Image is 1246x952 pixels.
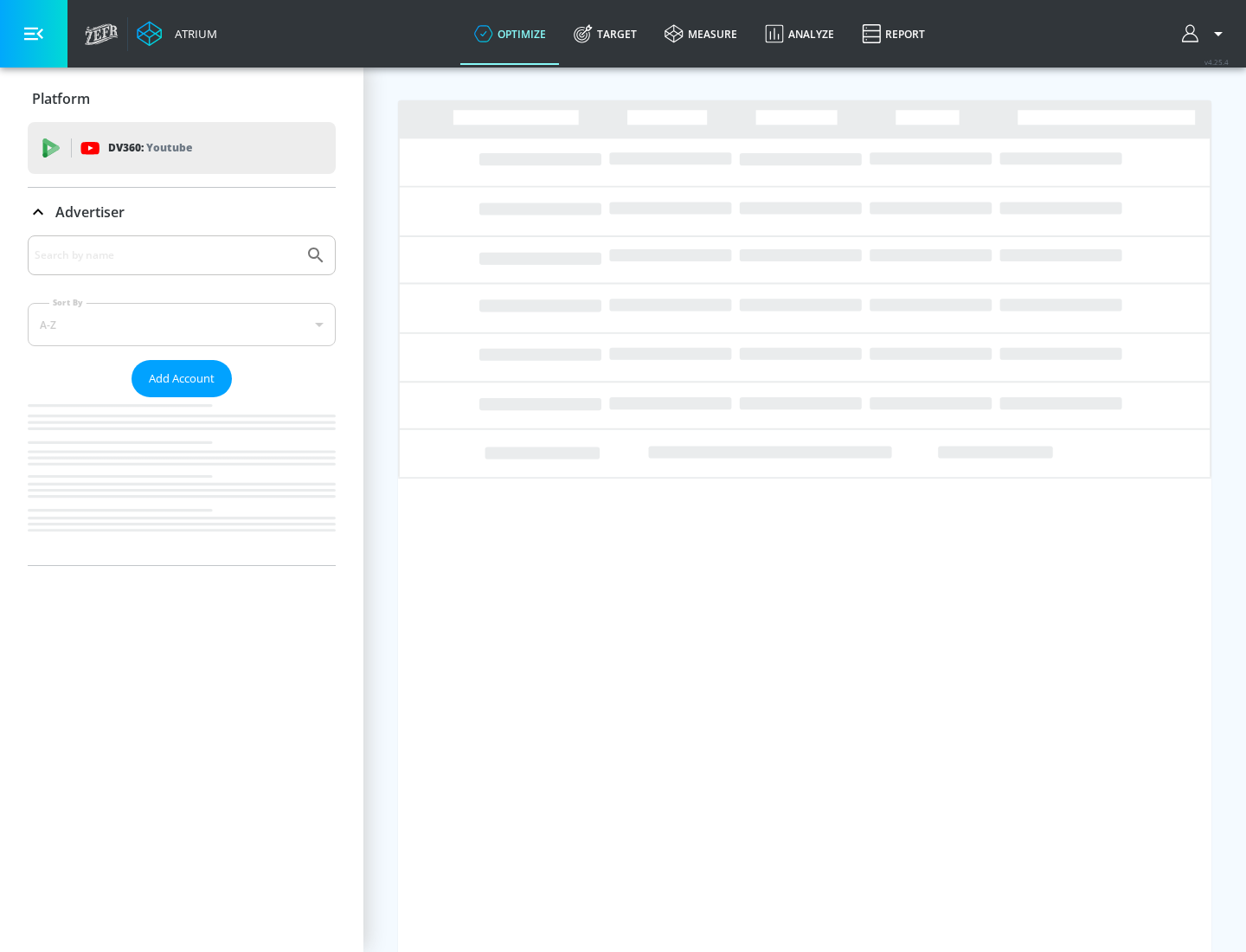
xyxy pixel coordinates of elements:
div: Advertiser [28,235,336,565]
div: DV360: Youtube [28,122,336,174]
a: Analyze [751,3,848,65]
input: Search by name [35,244,297,267]
a: Report [848,3,939,65]
a: optimize [460,3,560,65]
div: Atrium [168,26,217,42]
a: Target [560,3,651,65]
div: Platform [28,74,336,123]
button: Add Account [132,360,232,397]
p: DV360: [108,138,192,158]
p: Platform [32,89,90,108]
div: A-Z [28,303,336,346]
p: Advertiser [55,203,125,222]
span: v 4.25.4 [1204,57,1229,67]
div: Advertiser [28,188,336,236]
label: Sort By [49,297,87,308]
a: measure [651,3,751,65]
a: Atrium [137,21,217,47]
nav: list of Advertiser [28,397,336,565]
p: Youtube [146,138,192,157]
span: Add Account [149,369,215,389]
